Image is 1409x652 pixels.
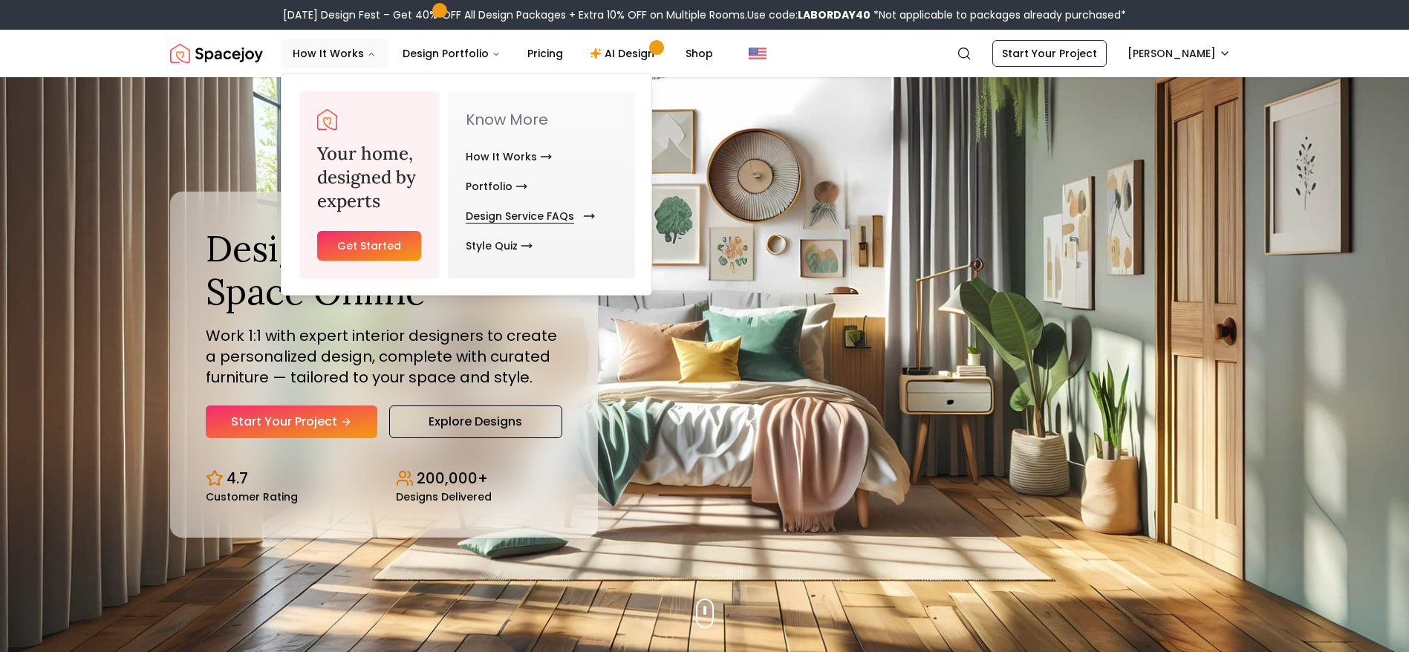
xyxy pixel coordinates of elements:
a: Start Your Project [992,40,1107,67]
span: *Not applicable to packages already purchased* [871,7,1126,22]
a: Pricing [515,39,575,68]
nav: Main [281,39,725,68]
img: Spacejoy Logo [317,109,338,130]
a: AI Design [578,39,671,68]
p: 200,000+ [417,468,488,489]
b: LABORDAY40 [798,7,871,22]
a: Spacejoy [170,39,263,68]
a: Design Service FAQs [466,201,589,231]
a: Get Started [317,231,422,261]
span: Use code: [747,7,871,22]
a: Shop [674,39,725,68]
a: Style Quiz [466,231,533,261]
a: Start Your Project [206,405,377,438]
button: Design Portfolio [391,39,512,68]
a: How It Works [466,142,552,172]
small: Designs Delivered [396,492,492,502]
p: Work 1:1 with expert interior designers to create a personalized design, complete with curated fu... [206,325,562,388]
div: How It Works [282,74,653,296]
h1: Design Your Dream Space Online [206,227,562,313]
div: [DATE] Design Fest – Get 40% OFF All Design Packages + Extra 10% OFF on Multiple Rooms. [283,7,1126,22]
small: Customer Rating [206,492,298,502]
button: [PERSON_NAME] [1119,40,1240,67]
img: Spacejoy Logo [170,39,263,68]
div: Design stats [206,456,562,502]
h3: Your home, designed by experts [317,142,422,213]
p: Know More [466,109,616,130]
button: How It Works [281,39,388,68]
a: Explore Designs [389,405,562,438]
nav: Global [170,30,1240,77]
a: Portfolio [466,172,527,201]
a: Spacejoy [317,109,338,130]
p: 4.7 [227,468,248,489]
img: United States [749,45,767,62]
